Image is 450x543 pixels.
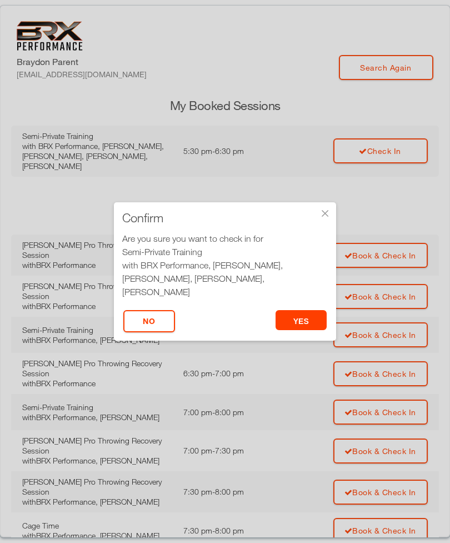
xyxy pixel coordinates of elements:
button: No [123,310,175,332]
div: × [319,208,331,219]
button: yes [276,310,327,330]
div: with BRX Performance, [PERSON_NAME], [PERSON_NAME], [PERSON_NAME], [PERSON_NAME] [122,258,328,298]
div: Are you sure you want to check in for at 5:30 pm? [122,232,328,312]
div: Semi-Private Training [122,245,328,258]
span: Confirm [122,212,163,223]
